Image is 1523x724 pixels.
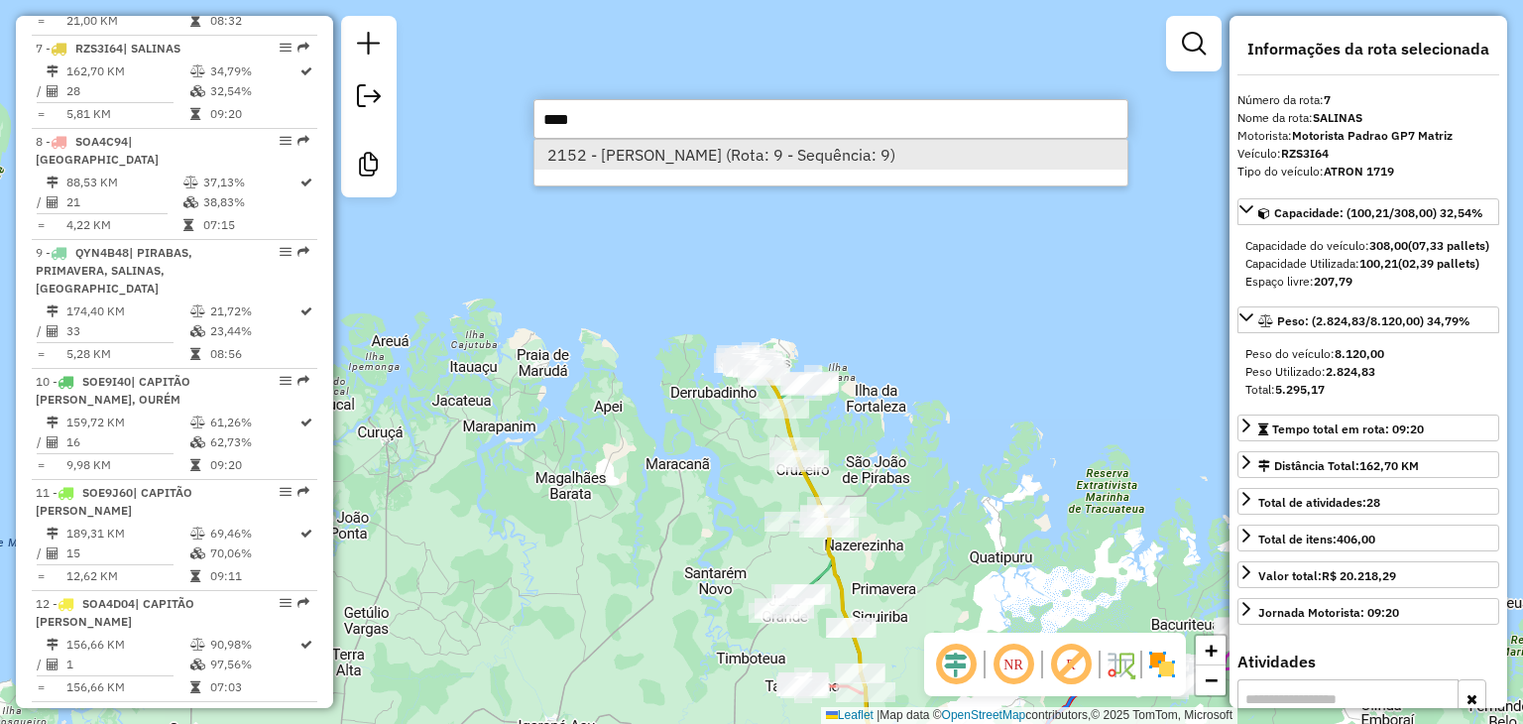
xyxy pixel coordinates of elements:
[821,707,1237,724] div: Map data © contributors,© 2025 TomTom, Microsoft
[36,543,46,563] td: /
[123,41,180,56] span: | SALINAS
[300,639,312,651] i: Rota otimizada
[65,11,189,31] td: 21,00 KM
[1245,273,1491,291] div: Espaço livre:
[1258,531,1375,548] div: Total de itens:
[183,177,198,188] i: % de utilização do peso
[1359,256,1398,271] strong: 100,21
[36,344,46,364] td: =
[280,486,292,498] em: Opções
[75,245,129,260] span: QYN4B48
[65,455,189,475] td: 9,98 KM
[297,42,309,54] em: Rota exportada
[300,305,312,317] i: Rota otimizada
[65,413,189,432] td: 159,72 KM
[349,145,389,189] a: Criar modelo
[1237,198,1499,225] a: Capacidade: (100,21/308,00) 32,54%
[1237,145,1499,163] div: Veículo:
[47,177,59,188] i: Distância Total
[1237,598,1499,625] a: Jornada Motorista: 09:20
[877,708,879,722] span: |
[82,485,133,500] span: SOE9J60
[1105,649,1136,680] img: Fluxo de ruas
[1237,40,1499,59] h4: Informações da rota selecionada
[1335,346,1384,361] strong: 8.120,00
[932,641,980,688] span: Ocultar deslocamento
[190,348,200,360] i: Tempo total em rota
[280,135,292,147] em: Opções
[209,455,298,475] td: 09:20
[65,81,189,101] td: 28
[190,681,200,693] i: Tempo total em rota
[349,24,389,68] a: Nova sessão e pesquisa
[1237,561,1499,588] a: Valor total:R$ 20.218,29
[1237,163,1499,181] div: Tipo do veículo:
[209,677,298,697] td: 07:03
[36,134,159,167] span: 8 -
[65,655,189,674] td: 1
[1408,238,1489,253] strong: (07,33 pallets)
[82,596,135,611] span: SOA4D04
[36,655,46,674] td: /
[826,708,874,722] a: Leaflet
[190,65,205,77] i: % de utilização do peso
[1258,457,1419,475] div: Distância Total:
[209,432,298,452] td: 62,73%
[1245,381,1491,399] div: Total:
[183,196,198,208] i: % de utilização da cubagem
[1174,24,1214,63] a: Exibir filtros
[1281,146,1329,161] strong: RZS3I64
[82,374,131,389] span: SOE9I40
[1196,665,1226,695] a: Zoom out
[47,417,59,428] i: Distância Total
[1398,256,1479,271] strong: (02,39 pallets)
[47,639,59,651] i: Distância Total
[1369,238,1408,253] strong: 308,00
[65,432,189,452] td: 16
[65,677,189,697] td: 156,66 KM
[280,246,292,258] em: Opções
[1205,667,1218,692] span: −
[65,192,182,212] td: 21
[1324,164,1394,179] strong: ATRON 1719
[65,543,189,563] td: 15
[209,302,298,321] td: 21,72%
[300,65,312,77] i: Rota otimizada
[209,543,298,563] td: 70,06%
[209,635,298,655] td: 90,98%
[190,417,205,428] i: % de utilização do peso
[36,11,46,31] td: =
[65,344,189,364] td: 5,28 KM
[1237,91,1499,109] div: Número da rota:
[190,305,205,317] i: % de utilização do peso
[1277,313,1470,328] span: Peso: (2.824,83/8.120,00) 34,79%
[1237,525,1499,551] a: Total de itens:406,00
[297,486,309,498] em: Rota exportada
[1322,568,1396,583] strong: R$ 20.218,29
[36,245,192,296] span: | PIRABAS, PRIMAVERA, SALINAS, [GEOGRAPHIC_DATA]
[1237,653,1499,671] h4: Atividades
[1237,337,1499,407] div: Peso: (2.824,83/8.120,00) 34,79%
[36,596,194,629] span: 12 -
[300,417,312,428] i: Rota otimizada
[1237,451,1499,478] a: Distância Total:162,70 KM
[297,246,309,258] em: Rota exportada
[47,305,59,317] i: Distância Total
[1237,415,1499,441] a: Tempo total em rota: 09:20
[1245,255,1491,273] div: Capacidade Utilizada:
[1215,619,1264,639] div: Atividade não roteirizada - ACOU E MERC 2IRMAOS
[1324,92,1331,107] strong: 7
[47,325,59,337] i: Total de Atividades
[36,677,46,697] td: =
[1258,567,1396,585] div: Valor total:
[1237,488,1499,515] a: Total de atividades:28
[300,177,312,188] i: Rota otimizada
[1205,638,1218,663] span: +
[1237,127,1499,145] div: Motorista:
[1047,641,1095,688] span: Exibir rótulo
[1237,109,1499,127] div: Nome da rota:
[1359,458,1419,473] span: 162,70 KM
[942,708,1026,722] a: OpenStreetMap
[280,597,292,609] em: Opções
[36,215,46,235] td: =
